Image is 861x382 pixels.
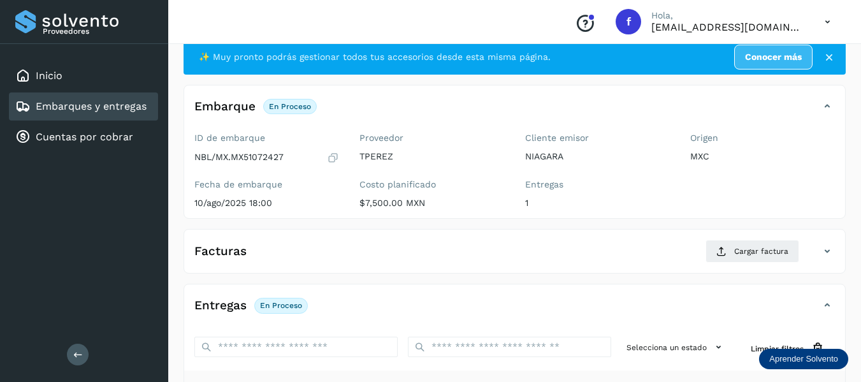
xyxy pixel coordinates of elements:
[751,343,804,355] span: Limpiar filtros
[525,151,670,162] p: NIAGARA
[194,152,284,163] p: NBL/MX.MX51072427
[705,240,799,263] button: Cargar factura
[359,179,504,190] label: Costo planificado
[359,151,504,162] p: TPEREZ
[184,240,845,273] div: FacturasCargar factura
[184,295,845,327] div: EntregasEn proceso
[741,337,835,360] button: Limpiar filtros
[36,70,62,82] a: Inicio
[9,62,158,90] div: Inicio
[260,301,302,310] p: En proceso
[184,96,845,128] div: EmbarqueEn proceso
[651,21,804,33] p: finanzastransportesperez@gmail.com
[194,133,339,143] label: ID de embarque
[759,349,848,369] div: Aprender Solvento
[525,179,670,190] label: Entregas
[769,354,838,364] p: Aprender Solvento
[359,198,504,209] p: $7,500.00 MXN
[621,337,730,358] button: Selecciona un estado
[734,45,813,70] a: Conocer más
[36,100,147,112] a: Embarques y entregas
[690,151,835,162] p: MXC
[525,133,670,143] label: Cliente emisor
[199,50,551,64] span: ✨ Muy pronto podrás gestionar todos tus accesorios desde esta misma página.
[9,123,158,151] div: Cuentas por cobrar
[194,298,247,313] h4: Entregas
[734,246,788,257] span: Cargar factura
[194,198,339,209] p: 10/ago/2025 18:00
[194,179,339,190] label: Fecha de embarque
[194,244,247,259] h4: Facturas
[269,102,311,111] p: En proceso
[525,198,670,209] p: 1
[651,10,804,21] p: Hola,
[36,131,133,143] a: Cuentas por cobrar
[9,92,158,121] div: Embarques y entregas
[43,27,153,36] p: Proveedores
[359,133,504,143] label: Proveedor
[194,99,256,114] h4: Embarque
[690,133,835,143] label: Origen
